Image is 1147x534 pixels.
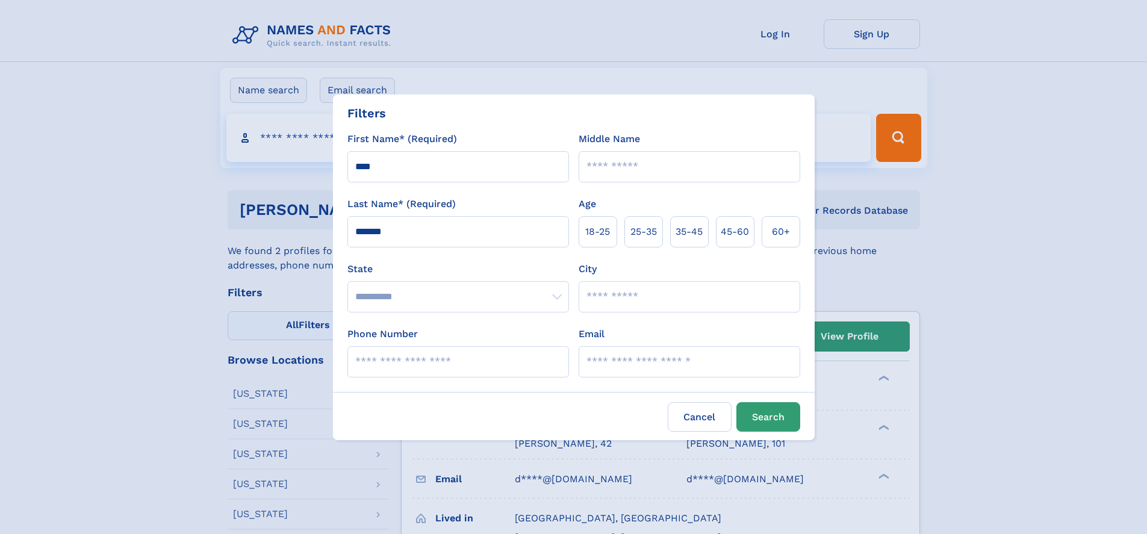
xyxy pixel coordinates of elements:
[347,104,386,122] div: Filters
[347,327,418,341] label: Phone Number
[668,402,732,432] label: Cancel
[347,262,569,276] label: State
[736,402,800,432] button: Search
[630,225,657,239] span: 25‑35
[347,132,457,146] label: First Name* (Required)
[676,225,703,239] span: 35‑45
[579,327,605,341] label: Email
[579,262,597,276] label: City
[579,132,640,146] label: Middle Name
[579,197,596,211] label: Age
[721,225,749,239] span: 45‑60
[772,225,790,239] span: 60+
[585,225,610,239] span: 18‑25
[347,197,456,211] label: Last Name* (Required)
